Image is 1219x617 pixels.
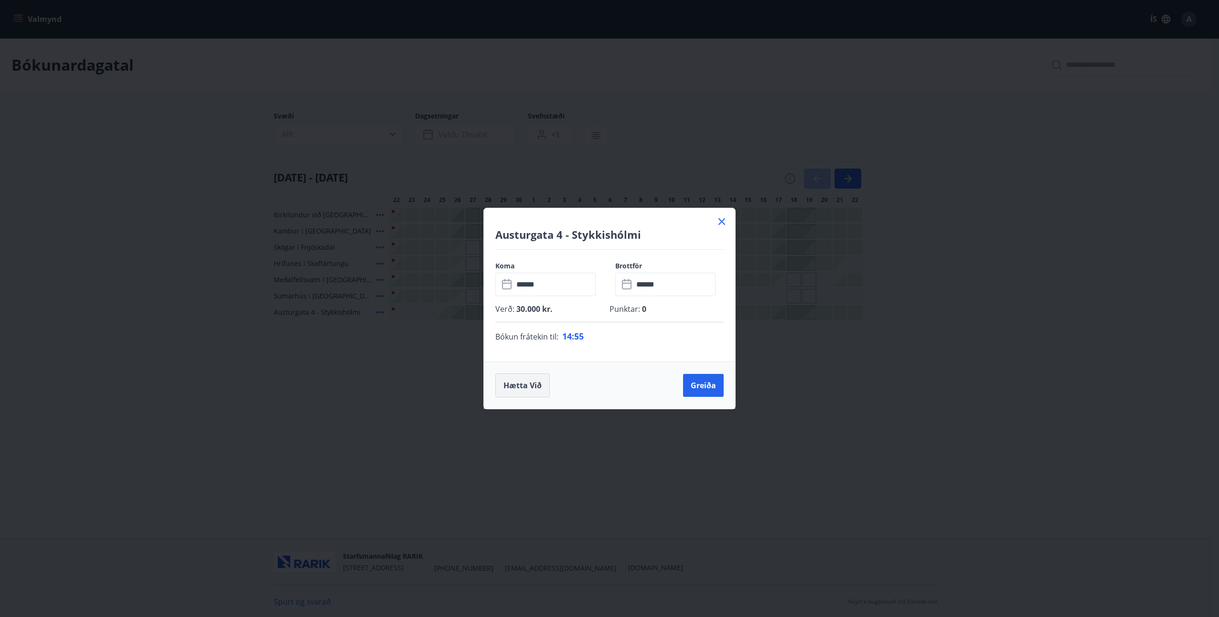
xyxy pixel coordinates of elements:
button: Hætta við [495,373,550,397]
h4: Austurgata 4 - Stykkishólmi [495,227,724,242]
span: 0 [640,304,646,314]
p: Punktar : [609,304,724,314]
span: 30.000 kr. [514,304,553,314]
span: 14 : [562,330,574,342]
p: Verð : [495,304,609,314]
span: 55 [574,330,584,342]
label: Brottför [615,261,724,271]
button: Greiða [683,374,724,397]
span: Bókun frátekin til : [495,331,558,342]
label: Koma [495,261,604,271]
